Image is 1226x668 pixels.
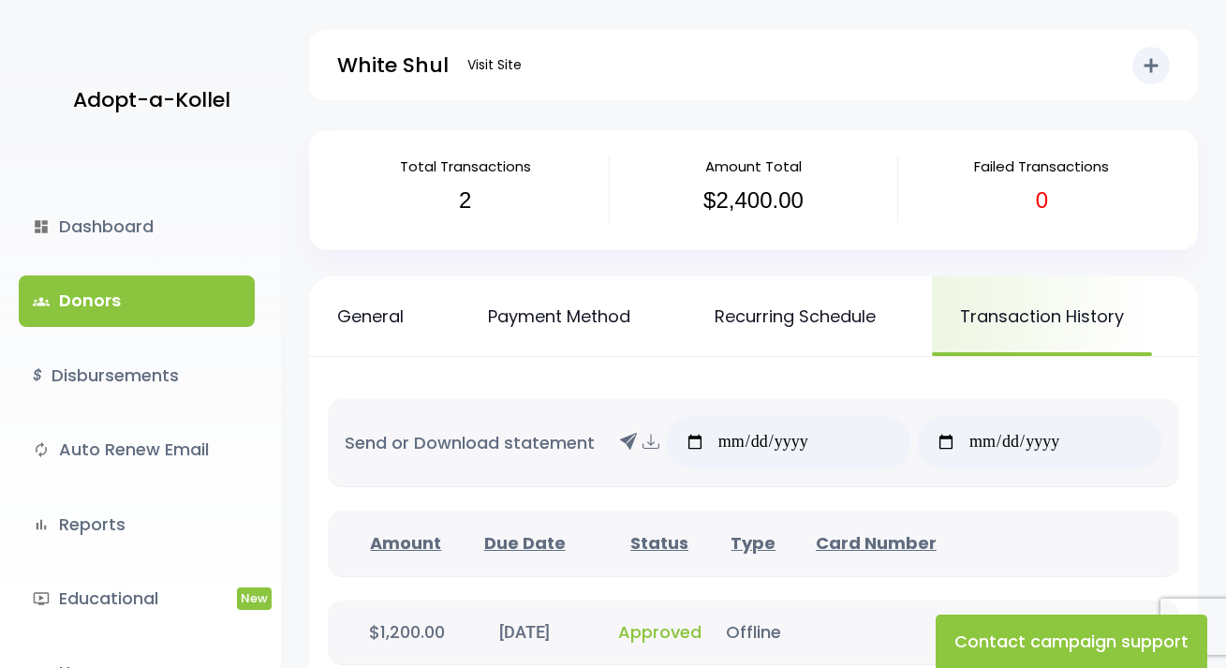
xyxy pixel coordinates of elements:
p: $1,200.00 [369,617,443,647]
i: dashboard [33,218,50,235]
i: ondemand_video [33,590,50,607]
div: Status [606,530,712,556]
span: Approved [618,620,702,644]
button: add [1132,47,1170,84]
div: Send or Download statement [328,399,1179,487]
span: Amount Total [705,156,802,176]
div: Type [713,530,794,556]
a: Recurring Schedule [687,276,904,356]
i: add [1140,54,1162,77]
p: Adopt-a-Kollel [73,82,230,119]
div: Due Date [443,530,607,556]
i: bar_chart [33,516,50,533]
span: Failed Transactions [974,156,1109,176]
a: Visit Site [458,47,531,83]
h3: 0 [912,187,1172,215]
div: Offline [713,619,794,645]
a: ondemand_videoEducationalNew [19,573,255,624]
div: Card Number [794,530,958,556]
a: groupsDonors [19,275,255,326]
p: White Shul [337,47,449,84]
a: autorenewAuto Renew Email [19,424,255,475]
h3: $2,400.00 [624,187,883,215]
a: General [309,276,432,356]
a: Payment Method [460,276,658,356]
span: Total Transactions [400,156,531,176]
span: New [237,587,272,609]
span: groups [33,293,50,310]
h3: 2 [335,187,595,215]
div: Amount [369,530,443,556]
button: Contact campaign support [936,615,1207,668]
a: dashboardDashboard [19,201,255,252]
a: $Disbursements [19,350,255,401]
i: autorenew [33,441,50,458]
a: bar_chartReports [19,499,255,550]
a: Transaction History [932,276,1152,356]
i: $ [33,363,42,390]
a: Adopt-a-Kollel [64,54,230,145]
div: [DATE] [443,619,607,645]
